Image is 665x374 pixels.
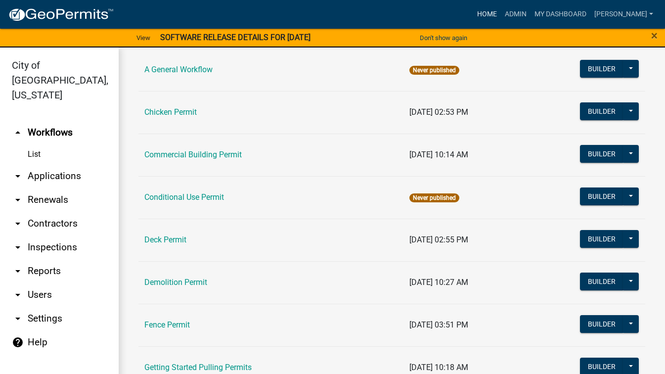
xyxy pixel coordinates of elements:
[144,65,213,74] a: A General Workflow
[144,363,252,372] a: Getting Started Pulling Permits
[651,29,658,43] span: ×
[12,194,24,206] i: arrow_drop_down
[580,315,623,333] button: Builder
[12,218,24,230] i: arrow_drop_down
[12,241,24,253] i: arrow_drop_down
[12,170,24,182] i: arrow_drop_down
[409,150,468,159] span: [DATE] 10:14 AM
[144,278,207,287] a: Demolition Permit
[580,187,623,205] button: Builder
[12,336,24,348] i: help
[144,192,224,202] a: Conditional Use Permit
[409,278,468,287] span: [DATE] 10:27 AM
[580,230,623,248] button: Builder
[580,145,623,163] button: Builder
[409,107,468,117] span: [DATE] 02:53 PM
[409,66,459,75] span: Never published
[409,235,468,244] span: [DATE] 02:55 PM
[160,33,310,42] strong: SOFTWARE RELEASE DETAILS FOR [DATE]
[409,320,468,329] span: [DATE] 03:51 PM
[416,30,471,46] button: Don't show again
[409,193,459,202] span: Never published
[144,235,186,244] a: Deck Permit
[580,60,623,78] button: Builder
[12,127,24,139] i: arrow_drop_up
[590,5,657,24] a: [PERSON_NAME]
[144,320,190,329] a: Fence Permit
[580,273,623,290] button: Builder
[133,30,154,46] a: View
[501,5,531,24] a: Admin
[12,313,24,325] i: arrow_drop_down
[12,265,24,277] i: arrow_drop_down
[12,289,24,301] i: arrow_drop_down
[651,30,658,42] button: Close
[580,102,623,120] button: Builder
[144,150,242,159] a: Commercial Building Permit
[473,5,501,24] a: Home
[531,5,590,24] a: My Dashboard
[144,107,197,117] a: Chicken Permit
[409,363,468,372] span: [DATE] 10:18 AM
